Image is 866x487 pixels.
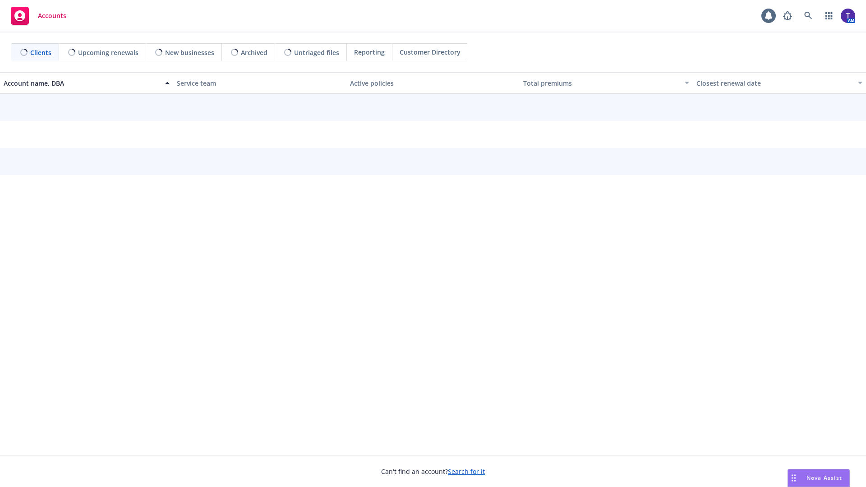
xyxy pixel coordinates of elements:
span: New businesses [165,48,214,57]
div: Account name, DBA [4,78,160,88]
div: Service team [177,78,343,88]
a: Search for it [448,467,485,476]
button: Active policies [346,72,520,94]
div: Active policies [350,78,516,88]
span: Untriaged files [294,48,339,57]
span: Accounts [38,12,66,19]
span: Upcoming renewals [78,48,138,57]
div: Drag to move [788,469,799,487]
a: Switch app [820,7,838,25]
span: Archived [241,48,267,57]
button: Service team [173,72,346,94]
a: Report a Bug [778,7,797,25]
button: Closest renewal date [693,72,866,94]
div: Closest renewal date [696,78,852,88]
div: Total premiums [523,78,679,88]
span: Nova Assist [806,474,842,482]
span: Clients [30,48,51,57]
span: Can't find an account? [381,467,485,476]
a: Accounts [7,3,70,28]
span: Reporting [354,47,385,57]
a: Search [799,7,817,25]
button: Total premiums [520,72,693,94]
button: Nova Assist [788,469,850,487]
img: photo [841,9,855,23]
span: Customer Directory [400,47,461,57]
